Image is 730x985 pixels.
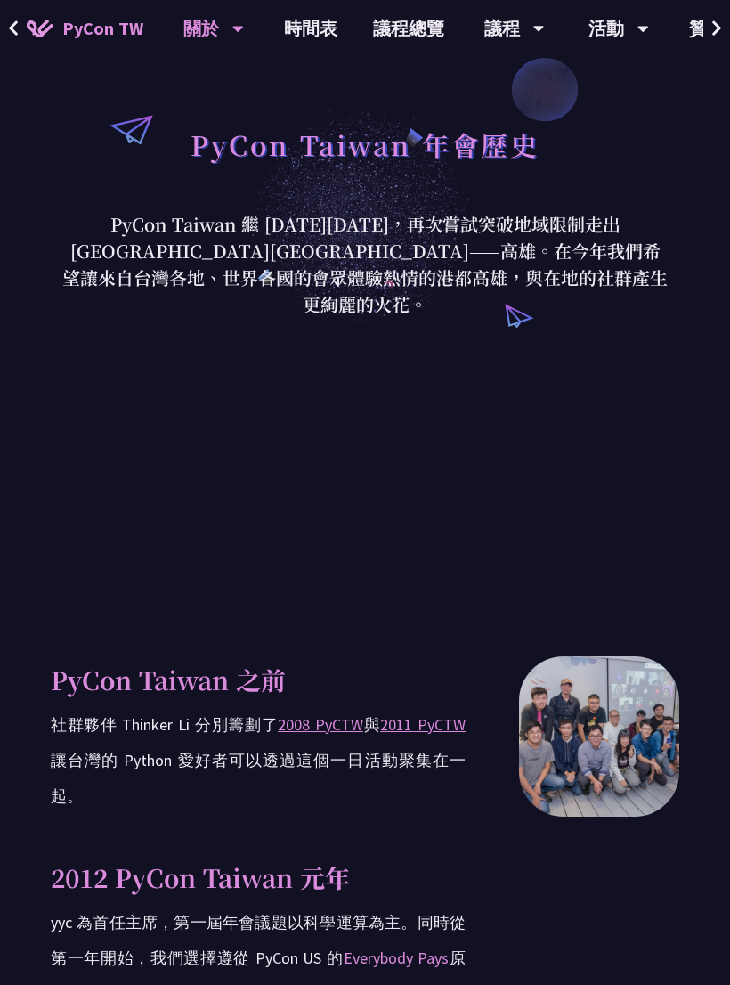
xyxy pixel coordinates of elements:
a: Everybody Pays [344,948,450,968]
p: 社群夥伴 Thinker Li 分別籌劃了 與 讓台灣的 Python 愛好者可以透過這個一日活動聚集在一起。 [51,707,466,814]
img: Home icon of PyCon TW 2025 [27,20,53,37]
a: 2008 PyCTW [278,714,363,735]
h1: PyCon Taiwan 年會歷史 [191,118,539,171]
span: PyCon TW [62,15,143,42]
a: PyCon TW [9,6,161,51]
a: 2011 PyCTW [380,714,466,735]
p: 2012 PyCon Taiwan 元年 [51,859,466,896]
p: PyCon Taiwan 繼 [DATE][DATE]，再次嘗試突破地域限制走出[GEOGRAPHIC_DATA][GEOGRAPHIC_DATA]——高雄。在今年我們希望讓來自台灣各地、世界各... [62,211,668,318]
p: PyCon Taiwan 之前 [51,661,466,698]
